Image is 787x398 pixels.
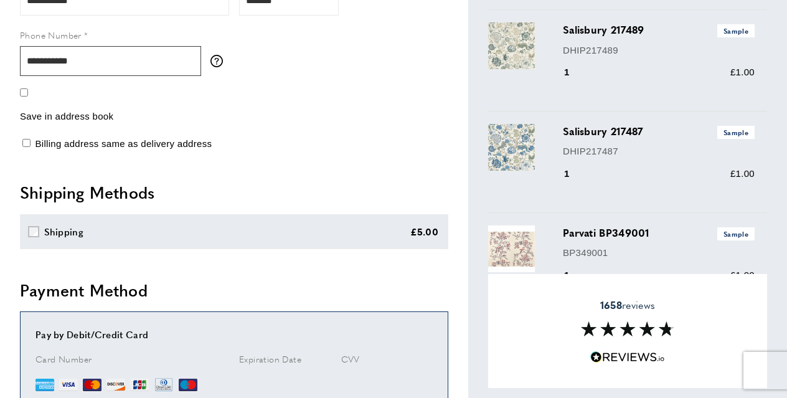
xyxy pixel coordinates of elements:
div: Shipping [44,224,83,239]
h2: Payment Method [20,279,448,301]
img: Reviews.io 5 stars [590,351,665,363]
p: BP349001 [563,245,755,260]
img: DI.webp [106,376,125,394]
img: VI.webp [59,376,78,394]
div: 1 [563,268,587,283]
span: £1.00 [730,168,755,179]
span: Billing address same as delivery address [35,138,212,149]
img: Salisbury 217489 [488,22,535,69]
span: Sample [717,126,755,139]
img: DN.webp [154,376,174,394]
span: £1.00 [730,67,755,77]
img: JCB.webp [130,376,149,394]
div: 1 [563,65,587,80]
div: £5.00 [410,224,439,239]
input: Billing address same as delivery address [22,139,31,147]
span: Sample [717,227,755,240]
p: DHIP217487 [563,144,755,159]
div: 1 [563,166,587,181]
span: reviews [600,298,655,311]
img: Reviews section [581,321,674,336]
h3: Parvati BP349001 [563,225,755,240]
span: £1.00 [730,270,755,280]
span: CVV [341,353,360,365]
span: Phone Number [20,29,82,41]
p: DHIP217489 [563,43,755,58]
h2: Shipping Methods [20,181,448,204]
h3: Salisbury 217489 [563,22,755,37]
img: MC.webp [83,376,101,394]
span: Sample [717,24,755,37]
span: Expiration Date [239,353,301,365]
img: Salisbury 217487 [488,124,535,171]
h3: Salisbury 217487 [563,124,755,139]
strong: 1658 [600,297,622,311]
span: Card Number [35,353,92,365]
img: AE.webp [35,376,54,394]
span: Save in address book [20,111,113,121]
div: Pay by Debit/Credit Card [35,327,433,342]
img: Parvati BP349001 [488,225,535,272]
button: More information [210,55,229,67]
img: MI.webp [179,376,197,394]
